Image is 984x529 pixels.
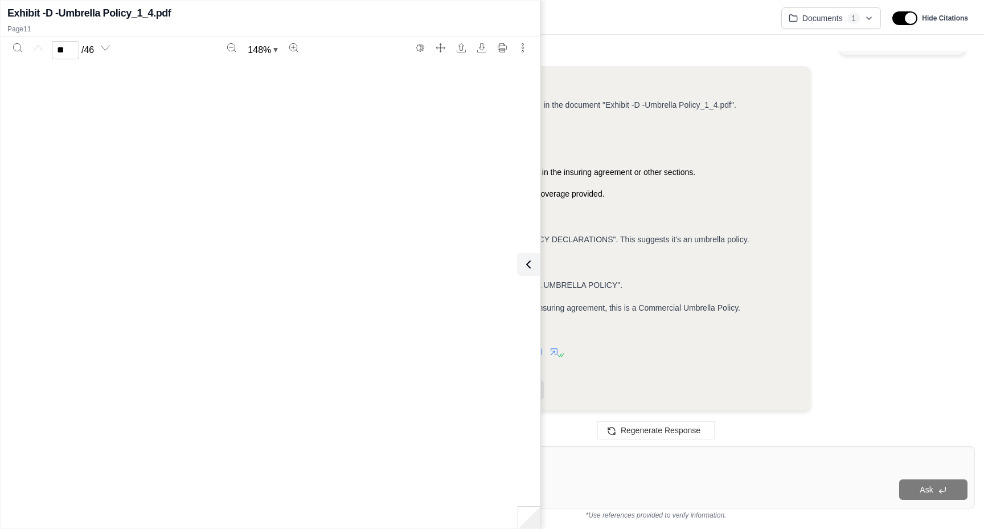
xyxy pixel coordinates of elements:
span: Documents [802,13,843,24]
button: Regenerate Response [597,421,715,440]
span: Therefore, based on the declarations page and the insuring agreement, this is a Commercial Umbrel... [355,303,740,312]
button: More actions [514,39,532,57]
div: *Use references provided to verify information. [337,508,975,520]
span: Ask [920,485,933,494]
button: Zoom out [223,39,241,57]
span: Hide Citations [922,14,968,23]
button: Previous page [29,39,47,57]
span: states "UMBRELLA POLICY DECLARATIONS". This suggests it's an umbrella policy. [449,235,749,244]
span: Regenerate Response [621,426,700,435]
span: / 46 [81,43,94,57]
button: Search [9,39,27,57]
span: Okay, I need to determine the type of policy provided in the document "Exhibit -D -Umbrella Polic... [355,100,736,109]
button: Switch to the dark theme [411,39,429,57]
button: Full screen [432,39,450,57]
span: 1 [847,13,860,24]
button: Documents1 [781,7,881,29]
p: Page 11 [7,25,533,34]
button: Ask [899,479,967,500]
button: Zoom in [285,39,303,57]
span: 148 % [248,43,271,57]
button: Print [493,39,511,57]
button: Download [473,39,491,57]
button: Zoom document [243,41,282,59]
button: Next page [96,39,114,57]
input: Enter a page number [52,41,79,59]
div: Edit Title [333,11,772,29]
button: Open file [452,39,470,57]
h2: Exhibit -D -Umbrella Policy_1_4.pdf [7,5,171,21]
